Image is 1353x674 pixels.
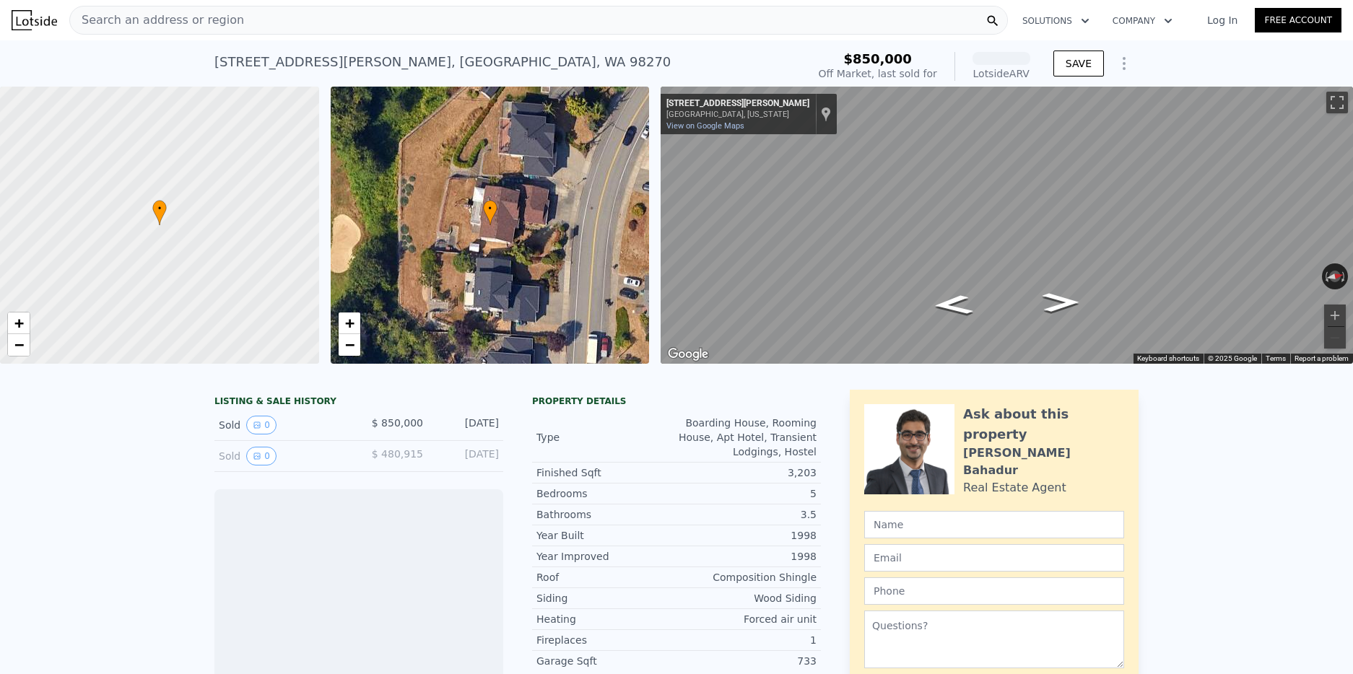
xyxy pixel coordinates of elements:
[536,633,676,647] div: Fireplaces
[344,336,354,354] span: −
[676,633,817,647] div: 1
[1101,8,1184,34] button: Company
[1295,354,1349,362] a: Report a problem
[219,447,347,465] div: Sold
[8,334,30,356] a: Zoom out
[372,448,423,460] span: $ 480,915
[664,345,712,364] img: Google
[661,87,1353,364] div: Map
[483,202,497,215] span: •
[219,416,347,434] div: Sold
[214,52,671,72] div: [STREET_ADDRESS][PERSON_NAME] , [GEOGRAPHIC_DATA] , WA 98270
[916,290,991,320] path: Go South, 72nd Dr NE
[536,591,676,605] div: Siding
[152,200,167,225] div: •
[676,528,817,543] div: 1998
[14,336,24,354] span: −
[8,312,30,334] a: Zoom in
[536,612,676,626] div: Heating
[536,465,676,480] div: Finished Sqft
[483,200,497,225] div: •
[536,549,676,564] div: Year Improved
[676,654,817,668] div: 733
[1324,305,1346,326] button: Zoom in
[339,334,360,356] a: Zoom out
[536,654,676,668] div: Garage Sqft
[676,591,817,605] div: Wood Siding
[339,312,360,334] a: Zoom in
[864,544,1124,572] input: Email
[372,417,423,429] span: $ 850,000
[435,447,499,465] div: [DATE]
[864,577,1124,605] input: Phone
[246,447,277,465] button: View historical data
[532,395,821,407] div: Property details
[963,445,1124,479] div: [PERSON_NAME] Bahadur
[676,612,817,626] div: Forced air unit
[963,479,1066,496] div: Real Estate Agent
[246,416,277,434] button: View historical data
[214,395,503,410] div: LISTING & SALE HISTORY
[676,465,817,480] div: 3,203
[1011,8,1101,34] button: Solutions
[973,66,1030,81] div: Lotside ARV
[666,98,809,110] div: [STREET_ADDRESS][PERSON_NAME]
[1027,288,1095,316] path: Go North, 72nd Dr NE
[70,12,244,29] span: Search an address or region
[1255,8,1341,32] a: Free Account
[664,345,712,364] a: Open this area in Google Maps (opens a new window)
[819,66,937,81] div: Off Market, last sold for
[676,507,817,522] div: 3.5
[536,430,676,445] div: Type
[1190,13,1255,27] a: Log In
[821,106,831,122] a: Show location on map
[536,570,676,585] div: Roof
[864,511,1124,538] input: Name
[14,314,24,332] span: +
[1208,354,1257,362] span: © 2025 Google
[435,416,499,434] div: [DATE]
[536,507,676,522] div: Bathrooms
[12,10,57,30] img: Lotside
[843,51,912,66] span: $850,000
[1137,354,1199,364] button: Keyboard shortcuts
[1321,268,1349,284] button: Reset the view
[676,416,817,459] div: Boarding House, Rooming House, Apt Hotel, Transient Lodgings, Hostel
[676,486,817,501] div: 5
[1326,92,1348,113] button: Toggle fullscreen view
[676,570,817,585] div: Composition Shingle
[536,528,676,543] div: Year Built
[152,202,167,215] span: •
[344,314,354,332] span: +
[1110,49,1139,78] button: Show Options
[1341,263,1349,289] button: Rotate clockwise
[666,110,809,119] div: [GEOGRAPHIC_DATA], [US_STATE]
[536,486,676,501] div: Bedrooms
[1266,354,1286,362] a: Terms (opens in new tab)
[1324,327,1346,349] button: Zoom out
[666,121,744,131] a: View on Google Maps
[676,549,817,564] div: 1998
[1053,51,1104,76] button: SAVE
[661,87,1353,364] div: Street View
[1322,263,1330,289] button: Rotate counterclockwise
[963,404,1124,445] div: Ask about this property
